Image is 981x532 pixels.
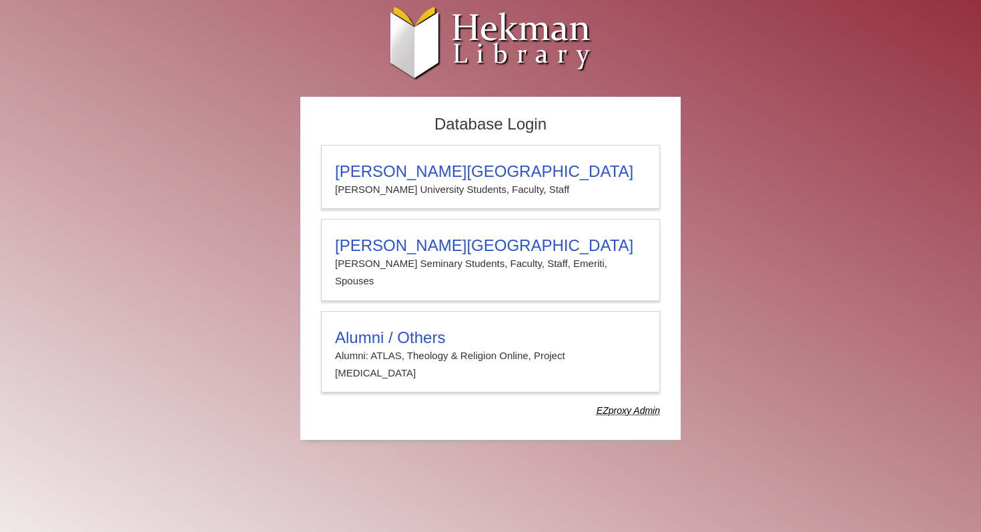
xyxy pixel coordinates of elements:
[335,255,646,290] p: [PERSON_NAME] Seminary Students, Faculty, Staff, Emeriti, Spouses
[335,328,646,382] summary: Alumni / OthersAlumni: ATLAS, Theology & Religion Online, Project [MEDICAL_DATA]
[321,219,660,301] a: [PERSON_NAME][GEOGRAPHIC_DATA][PERSON_NAME] Seminary Students, Faculty, Staff, Emeriti, Spouses
[335,328,646,347] h3: Alumni / Others
[335,181,646,198] p: [PERSON_NAME] University Students, Faculty, Staff
[314,111,667,138] h2: Database Login
[335,236,646,255] h3: [PERSON_NAME][GEOGRAPHIC_DATA]
[597,405,660,416] dfn: Use Alumni login
[335,347,646,382] p: Alumni: ATLAS, Theology & Religion Online, Project [MEDICAL_DATA]
[335,162,646,181] h3: [PERSON_NAME][GEOGRAPHIC_DATA]
[321,145,660,209] a: [PERSON_NAME][GEOGRAPHIC_DATA][PERSON_NAME] University Students, Faculty, Staff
